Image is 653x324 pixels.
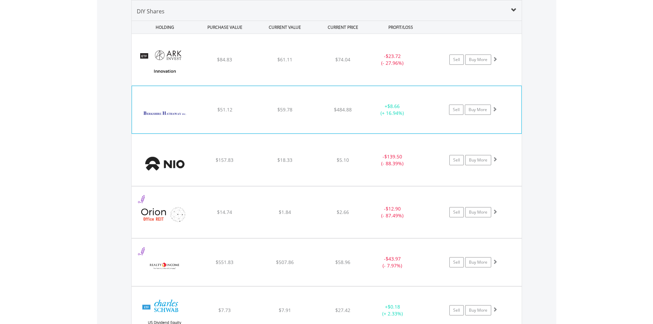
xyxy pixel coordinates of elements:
[279,307,291,313] span: $7.91
[449,55,464,65] a: Sell
[216,259,233,265] span: $551.83
[449,207,464,217] a: Sell
[217,56,232,63] span: $84.83
[465,207,491,217] a: Buy More
[217,209,232,215] span: $14.74
[367,255,419,269] div: - (- 7.97%)
[366,103,418,117] div: + (+ 16.94%)
[449,305,464,315] a: Sell
[449,257,464,267] a: Sell
[465,305,491,315] a: Buy More
[132,21,194,34] div: HOLDING
[335,259,350,265] span: $58.96
[386,255,401,262] span: $43.97
[277,157,292,163] span: $18.33
[334,106,352,113] span: $484.88
[367,205,419,219] div: - (- 87.49%)
[387,103,400,109] span: $8.66
[137,8,165,15] span: DIY Shares
[256,21,314,34] div: CURRENT VALUE
[465,105,491,115] a: Buy More
[217,106,232,113] span: $51.12
[135,195,194,236] img: EQU.US.ONL.png
[367,53,419,67] div: - (- 27.96%)
[135,43,194,84] img: EQU.US.ARKK.png
[216,157,233,163] span: $157.83
[135,247,194,284] img: EQU.US.O.png
[135,95,194,132] img: EQU.US.BRKB.png
[449,155,464,165] a: Sell
[196,21,254,34] div: PURCHASE VALUE
[218,307,231,313] span: $7.73
[465,55,491,65] a: Buy More
[367,303,419,317] div: + (+ 2.33%)
[367,153,419,167] div: - (- 88.39%)
[386,53,401,59] span: $23.72
[277,106,292,113] span: $59.78
[388,303,400,310] span: $0.18
[337,209,349,215] span: $2.66
[276,259,294,265] span: $507.86
[384,153,402,160] span: $139.50
[465,155,491,165] a: Buy More
[277,56,292,63] span: $61.11
[335,307,350,313] span: $27.42
[372,21,430,34] div: PROFIT/LOSS
[337,157,349,163] span: $5.10
[135,143,194,184] img: EQU.US.NIO.png
[449,105,463,115] a: Sell
[279,209,291,215] span: $1.84
[386,205,401,212] span: $12.90
[335,56,350,63] span: $74.04
[465,257,491,267] a: Buy More
[315,21,370,34] div: CURRENT PRICE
